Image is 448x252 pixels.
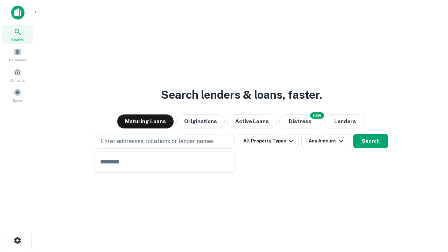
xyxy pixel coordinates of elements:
iframe: Chat Widget [413,196,448,230]
a: Search [2,25,33,44]
button: Lenders [324,114,366,128]
button: Maturing Loans [117,114,174,128]
button: Any Amount [301,134,350,148]
button: Active Loans [227,114,276,128]
img: capitalize-icon.png [11,6,24,20]
button: Originations [176,114,225,128]
span: Borrowers [9,57,26,63]
button: All Property Types [238,134,299,148]
button: Search distressed loans with lien and other non-mortgage details. [279,114,321,128]
a: Borrowers [2,45,33,64]
a: Saved [2,86,33,105]
span: Contacts [10,77,24,83]
p: Enter addresses, locations or lender names [101,137,214,146]
a: Contacts [2,65,33,84]
div: NEW [310,112,324,119]
span: Search [11,37,24,42]
button: Enter addresses, locations or lender names [95,134,235,149]
h3: Search lenders & loans, faster. [161,86,322,103]
span: Saved [13,98,23,103]
button: Search [353,134,388,148]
